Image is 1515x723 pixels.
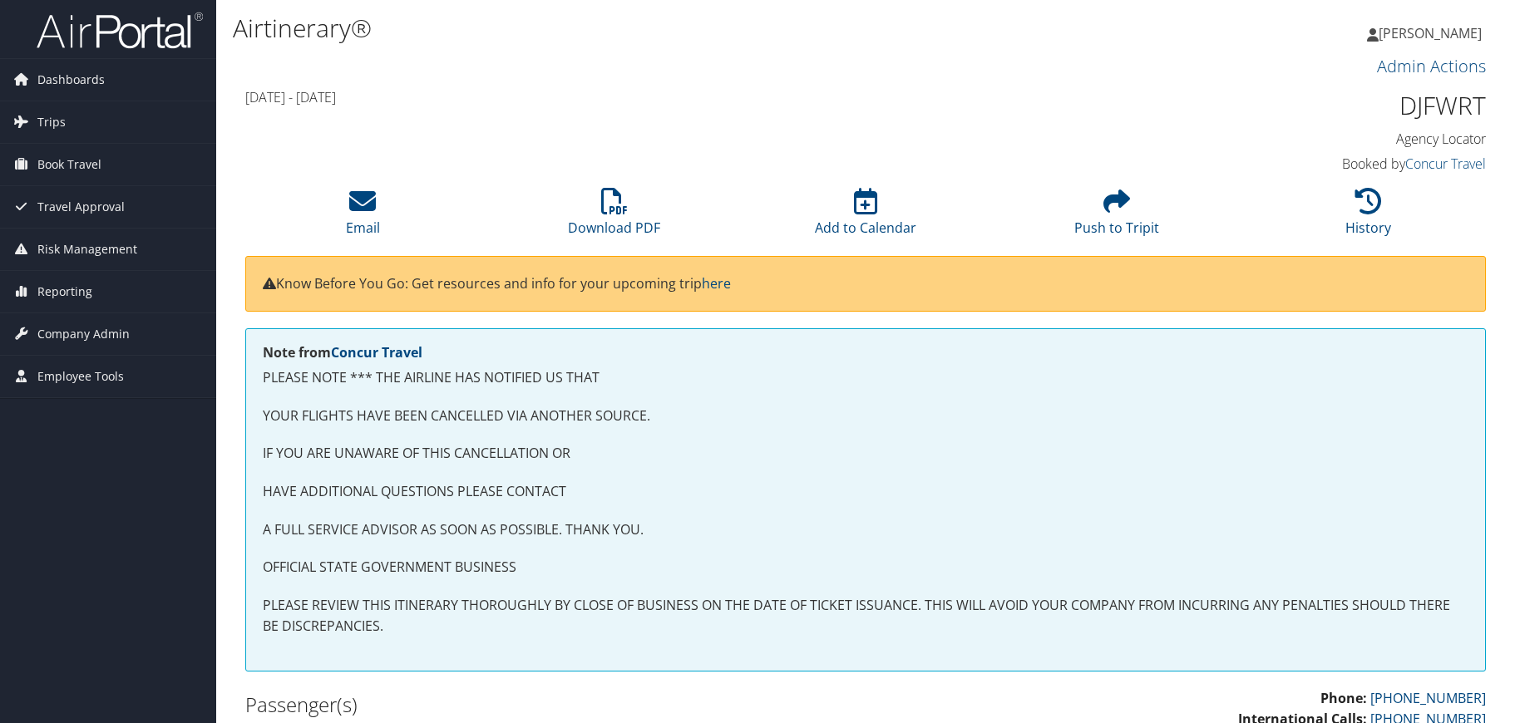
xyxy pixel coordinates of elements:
strong: Note from [263,343,422,361]
a: Email [346,197,380,237]
p: HAVE ADDITIONAL QUESTIONS PLEASE CONTACT [263,481,1468,503]
a: Admin Actions [1377,55,1486,77]
p: A FULL SERVICE ADVISOR AS SOON AS POSSIBLE. THANK YOU. [263,519,1468,541]
span: [PERSON_NAME] [1379,24,1482,42]
p: PLEASE NOTE *** THE AIRLINE HAS NOTIFIED US THAT [263,367,1468,389]
img: airportal-logo.png [37,11,203,50]
a: Concur Travel [331,343,422,361]
h4: [DATE] - [DATE] [245,88,1170,106]
a: [PERSON_NAME] [1367,8,1498,58]
a: Add to Calendar [815,197,916,237]
span: Employee Tools [37,356,124,397]
a: [PHONE_NUMBER] [1370,689,1486,707]
span: Dashboards [37,59,105,101]
h4: Agency Locator [1195,130,1487,148]
p: OFFICIAL STATE GOVERNMENT BUSINESS [263,557,1468,578]
a: Download PDF [568,197,660,237]
p: YOUR FLIGHTS HAVE BEEN CANCELLED VIA ANOTHER SOURCE. [263,406,1468,427]
span: Reporting [37,271,92,312]
span: Travel Approval [37,186,125,228]
span: Risk Management [37,229,137,270]
h1: Airtinerary® [233,11,1077,46]
h4: Booked by [1195,155,1487,173]
h2: Passenger(s) [245,691,853,719]
a: here [702,274,731,293]
h1: DJFWRT [1195,88,1487,123]
a: Push to Tripit [1074,197,1159,237]
p: PLEASE REVIEW THIS ITINERARY THOROUGHLY BY CLOSE OF BUSINESS ON THE DATE OF TICKET ISSUANCE. THIS... [263,595,1468,637]
a: History [1345,197,1391,237]
strong: Phone: [1320,689,1367,707]
span: Book Travel [37,144,101,185]
span: Trips [37,101,66,143]
p: Know Before You Go: Get resources and info for your upcoming trip [263,273,1468,295]
span: Company Admin [37,313,130,355]
a: Concur Travel [1405,155,1486,173]
p: IF YOU ARE UNAWARE OF THIS CANCELLATION OR [263,443,1468,465]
